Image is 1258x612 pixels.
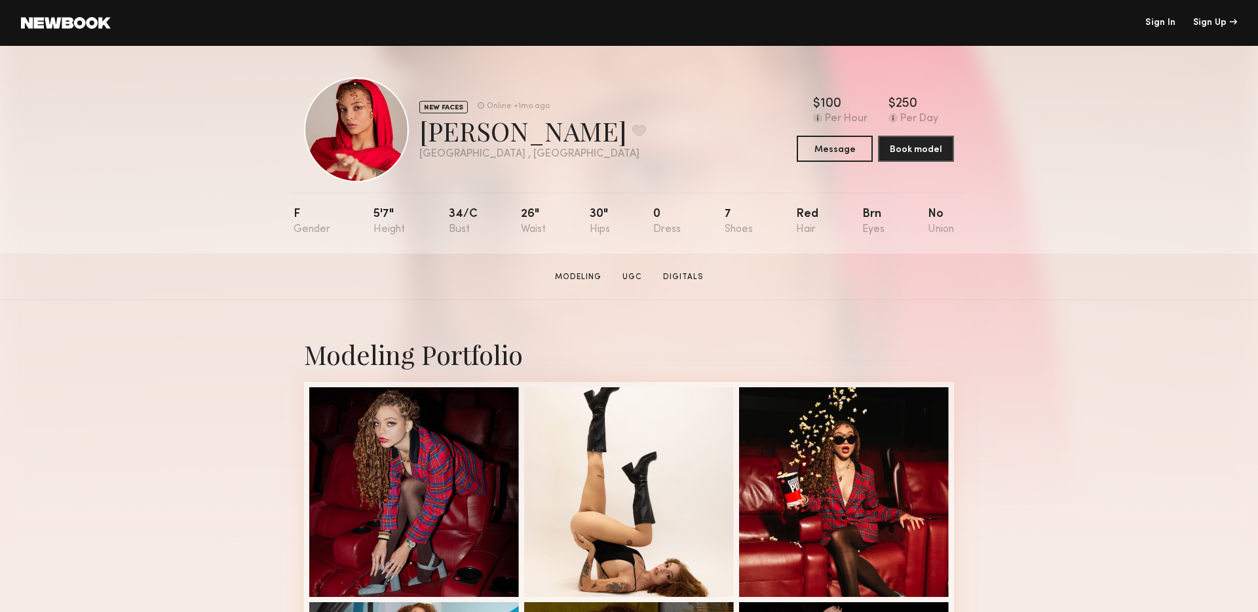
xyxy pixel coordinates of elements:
div: [GEOGRAPHIC_DATA] , [GEOGRAPHIC_DATA] [419,149,646,160]
div: No [928,208,954,235]
div: [PERSON_NAME] [419,113,646,148]
div: Online +1mo ago [487,102,550,111]
div: 30" [590,208,610,235]
a: Modeling [550,271,607,283]
div: 100 [820,98,841,111]
div: 0 [653,208,681,235]
button: Book model [878,136,954,162]
div: 26" [521,208,546,235]
a: Digitals [658,271,709,283]
a: UGC [617,271,647,283]
button: Message [797,136,873,162]
div: Sign Up [1193,18,1237,28]
div: $ [813,98,820,111]
div: NEW FACES [419,101,468,113]
div: Red [796,208,818,235]
a: Sign In [1145,18,1175,28]
div: 7 [725,208,753,235]
div: Brn [862,208,885,235]
div: Modeling Portfolio [304,337,954,372]
div: Per Hour [825,113,867,125]
div: 5'7" [373,208,405,235]
div: $ [888,98,896,111]
div: F [294,208,330,235]
div: 34/c [449,208,478,235]
div: Per Day [900,113,938,125]
div: 250 [896,98,917,111]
